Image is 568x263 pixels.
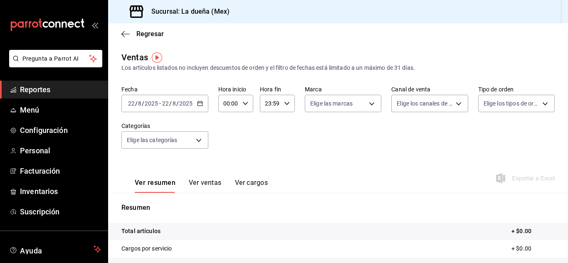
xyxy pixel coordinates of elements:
[138,100,142,107] input: --
[159,100,161,107] span: -
[136,30,164,38] span: Regresar
[121,30,164,38] button: Regresar
[20,165,101,177] span: Facturación
[145,7,230,17] h3: Sucursal: La dueña (Mex)
[176,100,179,107] span: /
[260,86,295,92] label: Hora fin
[169,100,172,107] span: /
[20,84,101,95] span: Reportes
[121,203,555,213] p: Resumen
[20,244,90,254] span: Ayuda
[484,99,539,108] span: Elige los tipos de orden
[20,104,101,116] span: Menú
[20,145,101,156] span: Personal
[121,244,172,253] p: Cargos por servicio
[20,125,101,136] span: Configuración
[135,100,138,107] span: /
[128,100,135,107] input: --
[121,123,208,129] label: Categorías
[310,99,353,108] span: Elige las marcas
[135,179,175,193] button: Ver resumen
[121,86,208,92] label: Fecha
[235,179,268,193] button: Ver cargos
[162,100,169,107] input: --
[121,64,555,72] div: Los artículos listados no incluyen descuentos de orden y el filtro de fechas está limitado a un m...
[135,179,268,193] div: navigation tabs
[142,100,144,107] span: /
[144,100,158,107] input: ----
[511,227,555,236] p: + $0.00
[218,86,253,92] label: Hora inicio
[305,86,381,92] label: Marca
[172,100,176,107] input: --
[20,186,101,197] span: Inventarios
[121,51,148,64] div: Ventas
[478,86,555,92] label: Tipo de orden
[189,179,222,193] button: Ver ventas
[391,86,468,92] label: Canal de venta
[179,100,193,107] input: ----
[6,60,102,69] a: Pregunta a Parrot AI
[397,99,452,108] span: Elige los canales de venta
[9,50,102,67] button: Pregunta a Parrot AI
[20,206,101,217] span: Suscripción
[22,54,89,63] span: Pregunta a Parrot AI
[127,136,178,144] span: Elige las categorías
[91,22,98,28] button: open_drawer_menu
[152,52,162,63] img: Tooltip marker
[121,227,161,236] p: Total artículos
[511,244,555,253] p: + $0.00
